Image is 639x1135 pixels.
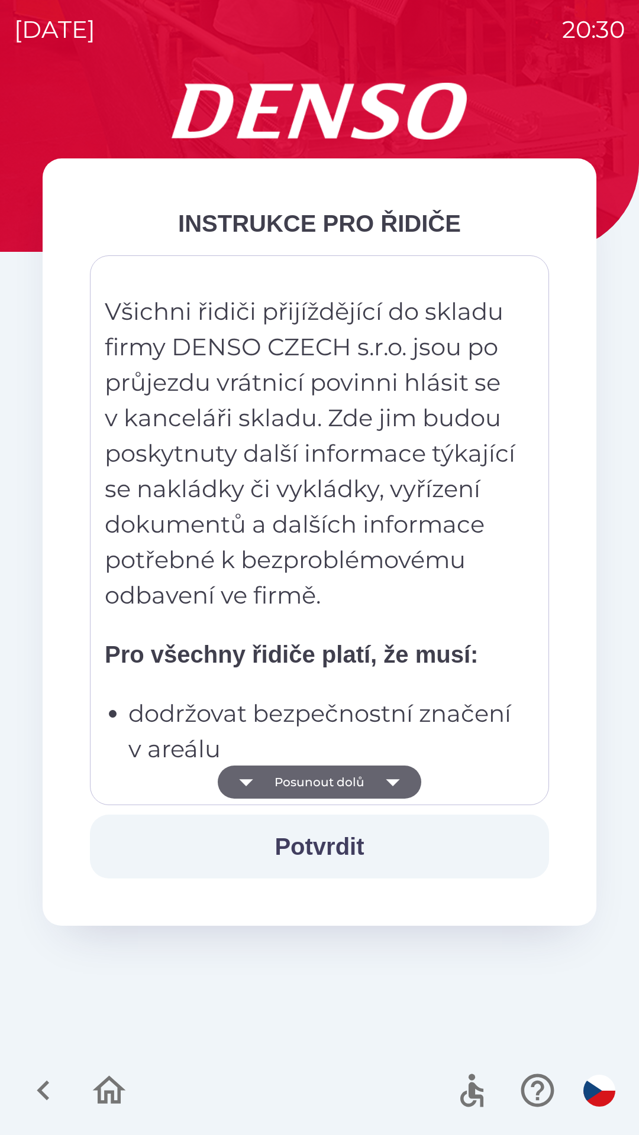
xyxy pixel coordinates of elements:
img: Logo [43,83,596,140]
strong: Pro všechny řidiče platí, že musí: [105,641,478,667]
p: Všichni řidiči přijíždějící do skladu firmy DENSO CZECH s.r.o. jsou po průjezdu vrátnicí povinni ... [105,294,518,613]
p: dodržovat bezpečnostní značení v areálu [128,696,518,767]
button: Posunout dolů [218,766,421,799]
p: 20:30 [562,12,625,47]
div: INSTRUKCE PRO ŘIDIČE [90,206,549,241]
button: Potvrdit [90,815,549,878]
img: cs flag [583,1075,615,1107]
p: [DATE] [14,12,95,47]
